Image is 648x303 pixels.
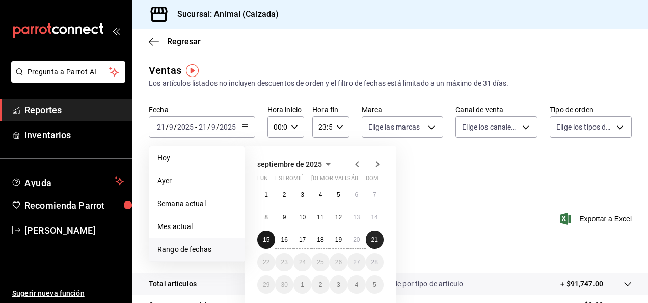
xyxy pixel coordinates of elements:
button: 21 de septiembre de 2025 [366,231,384,249]
button: 13 de septiembre de 2025 [347,208,365,226]
abbr: 10 de septiembre de 2025 [299,214,306,221]
font: Reportes [24,105,62,115]
button: 17 de septiembre de 2025 [293,231,311,249]
button: 8 de septiembre de 2025 [257,208,275,226]
input: -- [156,123,166,131]
abbr: 8 de septiembre de 2025 [264,214,268,221]
img: Marcador de información sobre herramientas [186,64,199,77]
font: Exportar a Excel [579,215,632,223]
button: 18 de septiembre de 2025 [311,231,329,249]
button: 6 de septiembre de 2025 [347,186,365,204]
span: Pregunta a Parrot AI [28,67,110,78]
abbr: 22 de septiembre de 2025 [263,259,269,266]
abbr: domingo [366,175,379,186]
button: 20 de septiembre de 2025 [347,231,365,249]
abbr: 19 de septiembre de 2025 [335,236,342,243]
abbr: 30 de septiembre de 2025 [281,281,287,288]
abbr: 15 de septiembre de 2025 [263,236,269,243]
abbr: 21 de septiembre de 2025 [371,236,378,243]
abbr: 7 de septiembre de 2025 [373,191,376,198]
div: Ventas [149,63,181,78]
abbr: 25 de septiembre de 2025 [317,259,323,266]
abbr: 5 de septiembre de 2025 [337,191,340,198]
button: 3 de septiembre de 2025 [293,186,311,204]
abbr: 26 de septiembre de 2025 [335,259,342,266]
span: Mes actual [157,221,236,232]
abbr: 27 de septiembre de 2025 [353,259,360,266]
h3: Sucursal: Animal (Calzada) [169,8,279,20]
button: 4 de septiembre de 2025 [311,186,329,204]
label: Hora fin [312,106,349,113]
button: 29 de septiembre de 2025 [257,275,275,294]
button: 4 de octubre de 2025 [347,275,365,294]
button: 15 de septiembre de 2025 [257,231,275,249]
button: septiembre de 2025 [257,158,334,170]
abbr: 4 de octubre de 2025 [355,281,358,288]
font: [PERSON_NAME] [24,225,96,236]
abbr: 6 de septiembre de 2025 [355,191,358,198]
input: ---- [219,123,236,131]
label: Canal de venta [455,106,537,113]
span: Hoy [157,153,236,163]
button: 24 de septiembre de 2025 [293,253,311,271]
button: 2 de octubre de 2025 [311,275,329,294]
label: Fecha [149,106,255,113]
button: 10 de septiembre de 2025 [293,208,311,226]
abbr: 14 de septiembre de 2025 [371,214,378,221]
button: 19 de septiembre de 2025 [330,231,347,249]
input: -- [211,123,216,131]
button: 26 de septiembre de 2025 [330,253,347,271]
abbr: 28 de septiembre de 2025 [371,259,378,266]
span: septiembre de 2025 [257,160,322,168]
abbr: lunes [257,175,268,186]
abbr: 3 de octubre de 2025 [337,281,340,288]
abbr: 24 de septiembre de 2025 [299,259,306,266]
span: / [174,123,177,131]
div: Los artículos listados no incluyen descuentos de orden y el filtro de fechas está limitado a un m... [149,78,632,89]
button: 3 de octubre de 2025 [330,275,347,294]
span: Rango de fechas [157,244,236,255]
button: 25 de septiembre de 2025 [311,253,329,271]
abbr: 4 de septiembre de 2025 [319,191,322,198]
button: Regresar [149,37,201,46]
button: 11 de septiembre de 2025 [311,208,329,226]
p: Total artículos [149,279,197,289]
button: 30 de septiembre de 2025 [275,275,293,294]
abbr: 23 de septiembre de 2025 [281,259,287,266]
span: Elige los tipos de orden [556,122,613,132]
input: ---- [177,123,194,131]
input: -- [169,123,174,131]
span: / [207,123,210,131]
abbr: 1 de septiembre de 2025 [264,191,268,198]
span: Regresar [167,37,201,46]
button: 9 de septiembre de 2025 [275,208,293,226]
label: Hora inicio [267,106,304,113]
span: / [216,123,219,131]
button: Pregunta a Parrot AI [11,61,125,83]
abbr: viernes [330,175,358,186]
abbr: miércoles [293,175,303,186]
label: Tipo de orden [550,106,632,113]
abbr: 5 de octubre de 2025 [373,281,376,288]
abbr: 12 de septiembre de 2025 [335,214,342,221]
button: 5 de septiembre de 2025 [330,186,347,204]
abbr: 2 de septiembre de 2025 [283,191,286,198]
label: Marca [362,106,444,113]
abbr: jueves [311,175,371,186]
button: 28 de septiembre de 2025 [366,253,384,271]
button: 5 de octubre de 2025 [366,275,384,294]
span: Elige los canales de venta [462,122,519,132]
span: Semana actual [157,198,236,209]
abbr: martes [275,175,307,186]
abbr: 2 de octubre de 2025 [319,281,322,288]
button: 12 de septiembre de 2025 [330,208,347,226]
abbr: 11 de septiembre de 2025 [317,214,323,221]
button: 7 de septiembre de 2025 [366,186,384,204]
span: Ayer [157,175,236,186]
button: 16 de septiembre de 2025 [275,231,293,249]
abbr: sábado [347,175,358,186]
abbr: 1 de octubre de 2025 [301,281,304,288]
abbr: 17 de septiembre de 2025 [299,236,306,243]
button: 2 de septiembre de 2025 [275,186,293,204]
